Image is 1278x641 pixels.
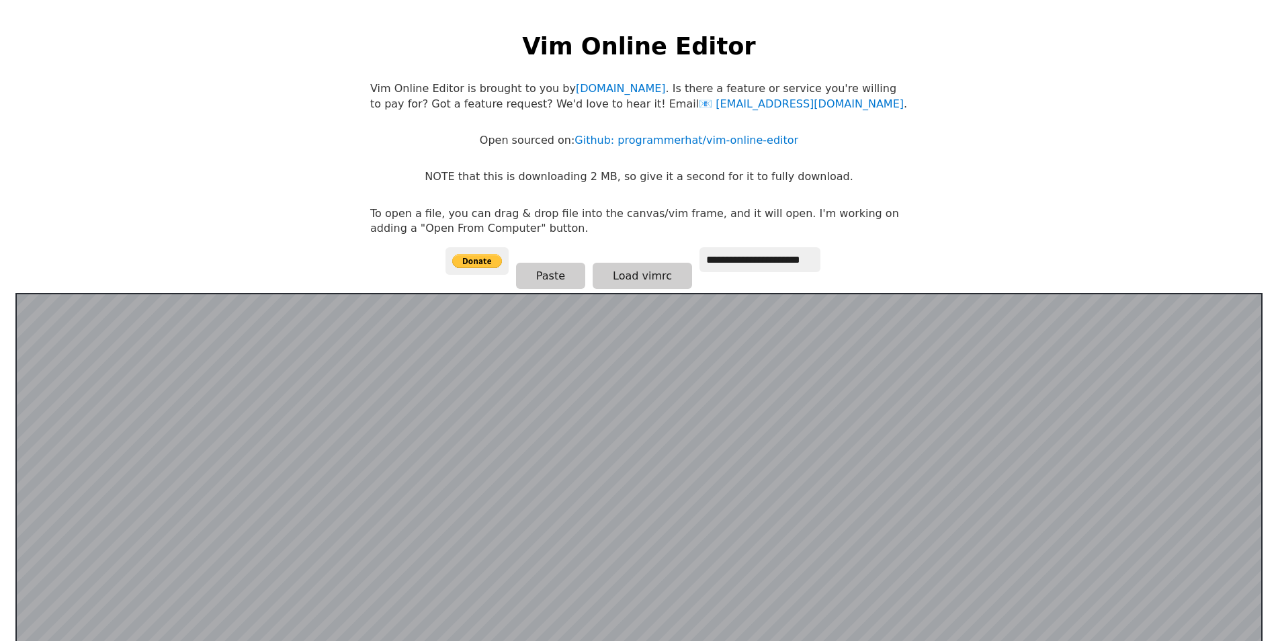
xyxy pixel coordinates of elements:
[593,263,692,289] button: Load vimrc
[574,134,798,146] a: Github: programmerhat/vim-online-editor
[699,97,904,110] a: [EMAIL_ADDRESS][DOMAIN_NAME]
[522,30,755,62] h1: Vim Online Editor
[370,206,908,237] p: To open a file, you can drag & drop file into the canvas/vim frame, and it will open. I'm working...
[516,263,585,289] button: Paste
[370,81,908,112] p: Vim Online Editor is brought to you by . Is there a feature or service you're willing to pay for?...
[425,169,853,184] p: NOTE that this is downloading 2 MB, so give it a second for it to fully download.
[576,82,666,95] a: [DOMAIN_NAME]
[480,133,798,148] p: Open sourced on:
